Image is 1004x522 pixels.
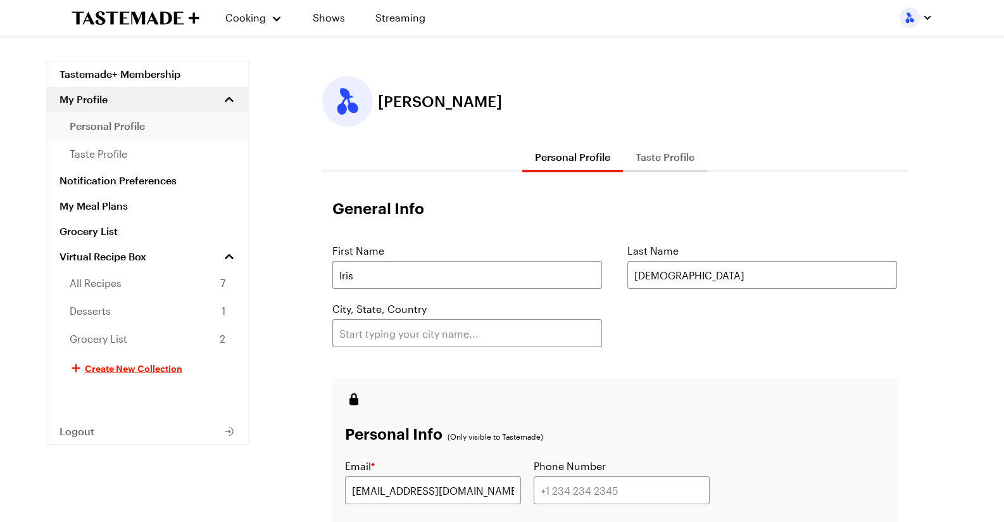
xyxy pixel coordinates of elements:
button: Personal Profile [522,142,623,172]
span: Cooking [225,11,266,23]
span: 7 [220,276,225,291]
button: Profile picture [900,8,932,28]
a: Grocery List2 [47,325,248,353]
span: Logout [60,425,94,438]
span: 2 [220,331,225,347]
span: taste profile [70,146,127,162]
span: [PERSON_NAME] [378,92,502,110]
label: Phone Number [534,459,606,474]
span: Desserts [70,303,111,319]
span: Create New Collection [85,362,182,374]
span: All Recipes [70,276,122,291]
button: My Profile [47,87,248,112]
a: Virtual Recipe Box [47,244,248,269]
span: My Profile [60,93,108,106]
h3: Personal Info [345,423,442,443]
a: To Tastemade Home Page [72,11,199,25]
a: Grocery List [47,219,248,244]
label: Last Name [627,243,679,258]
button: Edit profile picture [322,76,373,127]
button: Taste Profile [623,142,707,172]
span: Virtual Recipe Box [60,250,146,263]
a: Desserts1 [47,297,248,325]
label: First Name [332,243,384,258]
a: personal profile [47,112,248,140]
button: Cooking [225,3,282,33]
img: Profile picture [900,8,920,28]
input: Start typing your city name... [332,319,602,347]
button: Create New Collection [47,353,248,383]
a: All Recipes7 [47,269,248,297]
a: My Meal Plans [47,193,248,219]
input: user@email.com [345,476,521,504]
button: Logout [47,419,248,444]
input: +1 234 234 2345 [534,476,710,504]
p: (Only visible to Tastemade) [448,431,543,442]
a: Tastemade+ Membership [47,61,248,87]
span: 1 [222,303,225,319]
h1: General Info [332,198,897,218]
a: Notification Preferences [47,168,248,193]
a: taste profile [47,140,248,168]
span: Grocery List [70,331,127,347]
span: personal profile [70,118,145,134]
label: Email [345,459,375,474]
label: City, State, Country [332,302,427,317]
